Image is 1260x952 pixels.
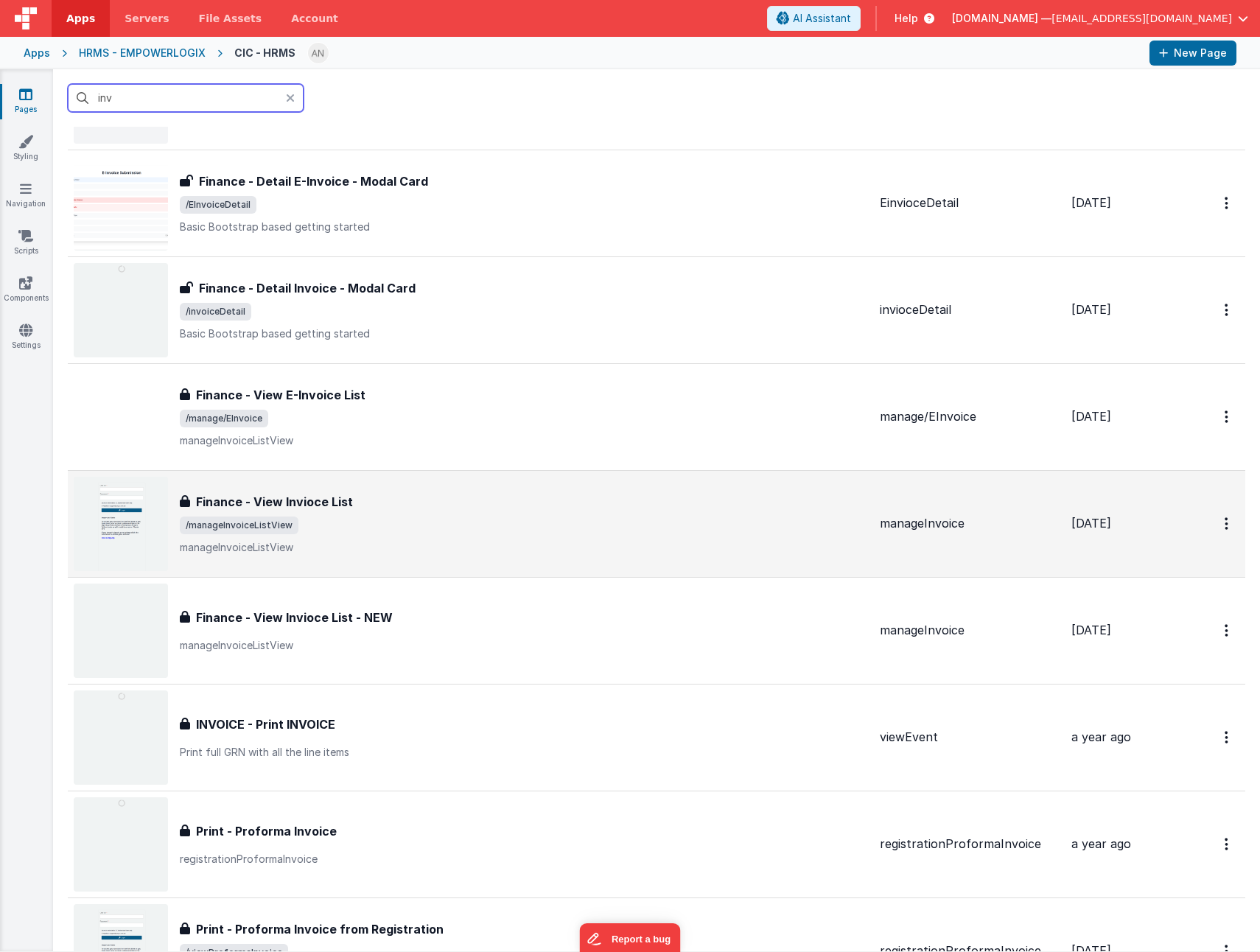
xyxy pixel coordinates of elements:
span: a year ago [1071,836,1131,851]
img: 1ed2b4006576416bae4b007ab5b07290 [308,43,329,63]
span: /manageInvoiceListView [180,517,298,534]
span: Servers [125,11,169,26]
div: manageInvoice [880,622,1060,639]
p: registrationProformaInvoice [180,852,868,867]
div: HRMS - EMPOWERLOGIX [79,46,206,60]
p: Basic Bootstrap based getting started [180,220,868,234]
div: manageInvoice [880,515,1060,532]
p: manageInvoiceListView [180,638,868,653]
h3: Finance - Detail E-Invoice - Modal Card [199,172,428,190]
span: [DATE] [1071,409,1111,424]
span: Apps [66,11,95,26]
span: /manage/EInvoice [180,410,268,427]
p: manageInvoiceListView [180,433,868,448]
div: CIC - HRMS [234,46,295,60]
button: Options [1216,829,1239,859]
div: Apps [24,46,50,60]
div: viewEvent [880,729,1060,746]
span: [EMAIL_ADDRESS][DOMAIN_NAME] [1051,11,1232,26]
input: Search pages, id's ... [68,84,304,112]
button: [DOMAIN_NAME] — [EMAIL_ADDRESS][DOMAIN_NAME] [952,11,1248,26]
span: [DATE] [1071,623,1111,637]
div: registrationProformaInvoice [880,836,1060,853]
span: /EInvoiceDetail [180,196,256,214]
h3: Print - Proforma Invoice from Registration [196,920,444,938]
div: manage/EInvoice [880,408,1060,425]
span: AI Assistant [793,11,851,26]
span: a year ago [1071,729,1131,744]
p: Basic Bootstrap based getting started [180,326,868,341]
h3: Finance - View E-Invoice List [196,386,365,404]
button: Options [1216,295,1239,325]
button: Options [1216,188,1239,218]
button: Options [1216,615,1239,645]
div: invioceDetail [880,301,1060,318]
button: New Page [1149,41,1236,66]
button: Options [1216,508,1239,539]
h3: INVOICE - Print INVOICE [196,715,335,733]
h3: Finance - Detail Invoice - Modal Card [199,279,416,297]
h3: Finance - View Invioce List - NEW [196,609,393,626]
span: Help [895,11,918,26]
span: [DATE] [1071,302,1111,317]
button: Options [1216,402,1239,432]
p: Print full GRN with all the line items [180,745,868,760]
span: [DATE] [1071,195,1111,210]
h3: Finance - View Invioce List [196,493,353,511]
button: AI Assistant [767,6,861,31]
span: [DOMAIN_NAME] — [952,11,1051,26]
span: /invoiceDetail [180,303,251,321]
span: File Assets [199,11,262,26]
p: manageInvoiceListView [180,540,868,555]
span: [DATE] [1071,516,1111,531]
button: Options [1216,722,1239,752]
div: EinvioceDetail [880,195,1060,211]
h3: Print - Proforma Invoice [196,822,337,840]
